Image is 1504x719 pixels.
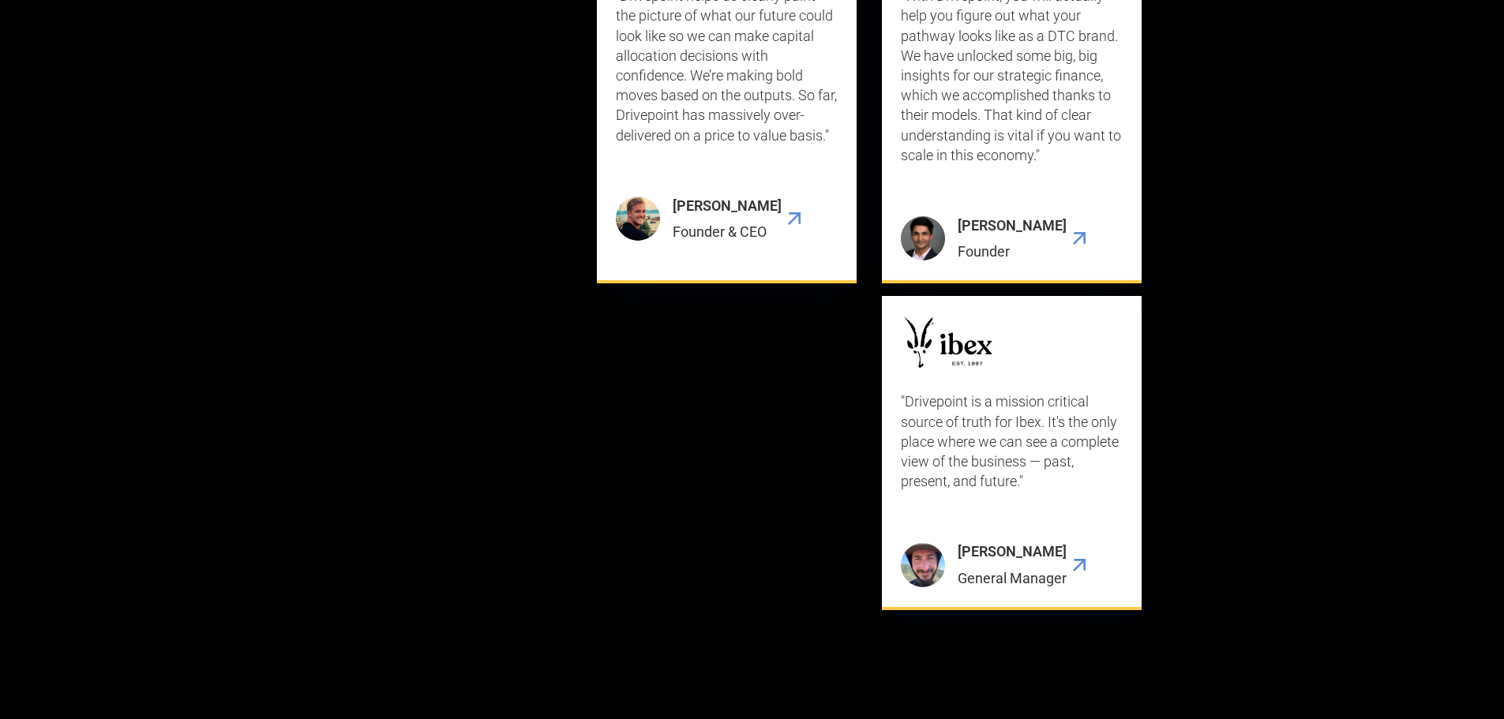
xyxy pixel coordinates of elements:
div: [PERSON_NAME] [673,196,782,215]
div: 9 / 9 [882,296,1142,609]
div: Founder [958,242,1067,261]
div: [PERSON_NAME] [958,215,1067,235]
a: "Drivepoint is a mission critical source of truth for Ibex. It's the only place where we can see ... [882,296,1142,609]
div: Founder & CEO [673,222,782,242]
div: General Manager [958,568,1067,588]
div: [PERSON_NAME] [958,541,1067,561]
p: "Drivepoint is a mission critical source of truth for Ibex. It's the only place where we can see ... [901,391,1123,491]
